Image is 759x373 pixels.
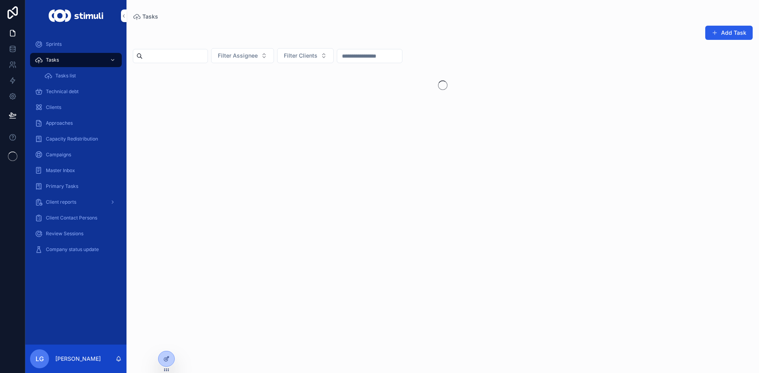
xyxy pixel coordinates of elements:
span: Tasks [142,13,158,21]
a: Technical debt [30,84,122,99]
span: Approaches [46,120,73,126]
span: Primary Tasks [46,183,78,189]
a: Master Inbox [30,163,122,178]
span: Review Sessions [46,231,83,237]
a: Client reports [30,195,122,209]
span: Company status update [46,246,99,253]
span: Campaigns [46,152,71,158]
a: Client Contact Persons [30,211,122,225]
span: Client reports [46,199,76,205]
a: Tasks [30,53,122,67]
a: Approaches [30,116,122,130]
span: Capacity Redistribution [46,136,98,142]
a: Review Sessions [30,227,122,241]
a: Tasks list [40,69,122,83]
a: Clients [30,100,122,114]
a: Campaigns [30,148,122,162]
img: App logo [49,9,103,22]
a: Sprints [30,37,122,51]
span: Client Contact Persons [46,215,97,221]
span: LG [36,354,44,364]
p: [PERSON_NAME] [55,355,101,363]
span: Technical debt [46,88,79,95]
div: scrollable content [25,32,126,267]
span: Filter Assignee [218,52,258,60]
a: Primary Tasks [30,179,122,193]
span: Sprints [46,41,62,47]
span: Clients [46,104,61,111]
button: Select Button [277,48,334,63]
a: Capacity Redistribution [30,132,122,146]
button: Add Task [705,26,753,40]
a: Company status update [30,242,122,257]
span: Master Inbox [46,167,75,174]
a: Tasks [133,13,158,21]
span: Tasks list [55,73,76,79]
span: Tasks [46,57,59,63]
span: Filter Clients [284,52,317,60]
button: Select Button [211,48,274,63]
